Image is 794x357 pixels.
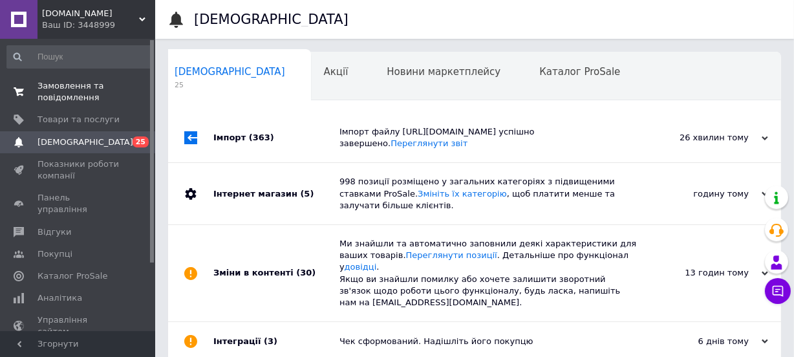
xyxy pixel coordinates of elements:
div: Зміни в контенті [213,225,339,321]
a: Переглянути звіт [391,138,467,148]
span: [DEMOGRAPHIC_DATA] [38,136,133,148]
span: Показники роботи компанії [38,158,120,182]
h1: [DEMOGRAPHIC_DATA] [194,12,349,27]
div: Інтернет магазин [213,163,339,224]
input: Пошук [6,45,152,69]
span: КУПИШКА.UA [42,8,139,19]
span: 25 [133,136,149,147]
a: довідці [345,262,377,272]
span: Акції [324,66,349,78]
span: (30) [296,268,316,277]
span: Товари та послуги [38,114,120,125]
div: 13 годин тому [639,267,768,279]
a: Змініть їх категорію [418,189,507,199]
div: Імпорт [213,113,339,162]
span: Відгуки [38,226,71,238]
button: Чат з покупцем [765,278,791,304]
div: 26 хвилин тому [639,132,768,144]
span: Покупці [38,248,72,260]
span: 25 [175,80,285,90]
span: (5) [300,189,314,199]
span: Управління сайтом [38,314,120,338]
span: Каталог ProSale [38,270,107,282]
div: годину тому [639,188,768,200]
span: Каталог ProSale [539,66,620,78]
div: 998 позиції розміщено у загальних категоріях з підвищеними ставками ProSale. , щоб платити менше ... [339,176,639,211]
span: (3) [264,336,277,346]
span: Новини маркетплейсу [387,66,500,78]
div: Ми знайшли та автоматично заповнили деякі характеристики для ваших товарів. . Детальніше про функ... [339,238,639,308]
div: Чек сформований. Надішліть його покупцю [339,336,639,347]
span: Панель управління [38,192,120,215]
span: (363) [249,133,274,142]
a: Переглянути позиції [406,250,497,260]
div: Ваш ID: 3448999 [42,19,155,31]
div: Імпорт файлу [URL][DOMAIN_NAME] успішно завершено. [339,126,639,149]
span: [DEMOGRAPHIC_DATA] [175,66,285,78]
div: 6 днів тому [639,336,768,347]
span: Аналітика [38,292,82,304]
span: Замовлення та повідомлення [38,80,120,103]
